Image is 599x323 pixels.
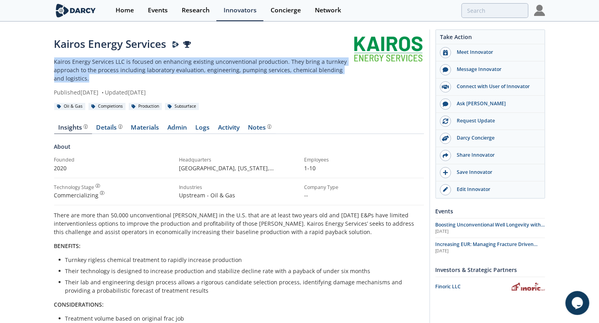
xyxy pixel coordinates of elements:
div: Technology Stage [54,184,94,191]
img: Darcy Presenter [172,41,179,48]
div: Completions [88,103,126,110]
div: Darcy Concierge [451,134,540,142]
div: Notes [248,124,271,131]
span: • [100,89,105,96]
div: Save Innovator [451,169,540,176]
img: logo-wide.svg [54,4,98,18]
img: information.svg [267,124,272,129]
a: Boosting Unconventional Well Longevity with Rigless Chemical Solutions [DATE] [436,221,545,235]
div: Commercializing [54,191,174,199]
div: Events [148,7,168,14]
div: Research [182,7,210,14]
p: 1-10 [304,164,424,172]
p: 2020 [54,164,174,172]
div: Kairos Energy Services [54,36,354,52]
li: Their lab and engineering design process allows a rigorous candidate selection process, identifyi... [65,278,418,295]
div: Founded [54,156,174,163]
img: information.svg [118,124,123,129]
a: Finoric LLC Finoric LLC [436,280,545,294]
div: Details [96,124,122,131]
div: Edit Innovator [451,186,540,193]
div: [DATE] [436,228,545,235]
li: Their technology is designed to increase production and stabilize decline rate with a payback of ... [65,267,418,275]
div: Employees [304,156,424,163]
strong: CONSIDERATIONS: [54,301,104,308]
div: Oil & Gas [54,103,86,110]
div: Investors & Strategic Partners [436,263,545,277]
span: Boosting Unconventional Well Longevity with Rigless Chemical Solutions [436,221,545,235]
li: Treatment volume based on original frac job [65,314,418,323]
span: Upstream - Oil & Gas [179,191,236,199]
div: Request Update [451,117,540,124]
div: Innovators [224,7,257,14]
a: Insights [54,124,92,134]
div: Message Innovator [451,66,540,73]
div: Meet Innovator [451,49,540,56]
a: Increasing EUR: Managing Fracture Driven Interaction (FDI) w/ Chemistry & Diversion [DATE] [436,241,545,254]
div: Events [436,204,545,218]
div: Connect with User of Innovator [451,83,540,90]
a: Activity [214,124,244,134]
a: Details [92,124,127,134]
div: Concierge [271,7,301,14]
div: Home [116,7,134,14]
div: Network [315,7,341,14]
div: Production [129,103,162,110]
div: Subsurface [165,103,199,110]
a: Notes [244,124,276,134]
div: Take Action [436,33,545,44]
p: There are more than 50,000 unconventional [PERSON_NAME] in the U.S. that are at least two years o... [54,211,424,236]
div: Ask [PERSON_NAME] [451,100,540,107]
div: Insights [58,124,88,131]
strong: BENEFITS: [54,242,81,250]
span: Increasing EUR: Managing Fracture Driven Interaction (FDI) w/ Chemistry & Diversion [436,241,538,255]
li: Turnkey rigless chemical treatment to rapidly increase production [65,256,418,264]
div: Finoric LLC [436,283,512,290]
div: About [54,142,424,156]
a: Admin [163,124,191,134]
div: Company Type [304,184,424,191]
p: -- [304,191,424,199]
div: Industries [179,184,299,191]
a: Edit Innovator [436,181,545,198]
div: Headquarters [179,156,299,163]
img: information.svg [84,124,88,129]
p: [GEOGRAPHIC_DATA], [US_STATE] , [GEOGRAPHIC_DATA] [179,164,299,172]
p: Kairos Energy Services LLC is focused on enhancing existing unconventional production. They bring... [54,57,354,83]
img: Profile [534,5,545,16]
img: information.svg [96,184,100,188]
div: Share Innovator [451,152,540,159]
a: Logs [191,124,214,134]
img: information.svg [100,191,104,195]
a: Materials [127,124,163,134]
iframe: chat widget [566,291,591,315]
input: Advanced Search [462,3,528,18]
div: Published [DATE] Updated [DATE] [54,88,354,97]
img: Finoric LLC [512,283,545,291]
div: [DATE] [436,248,545,254]
button: Save Innovator [436,164,545,181]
